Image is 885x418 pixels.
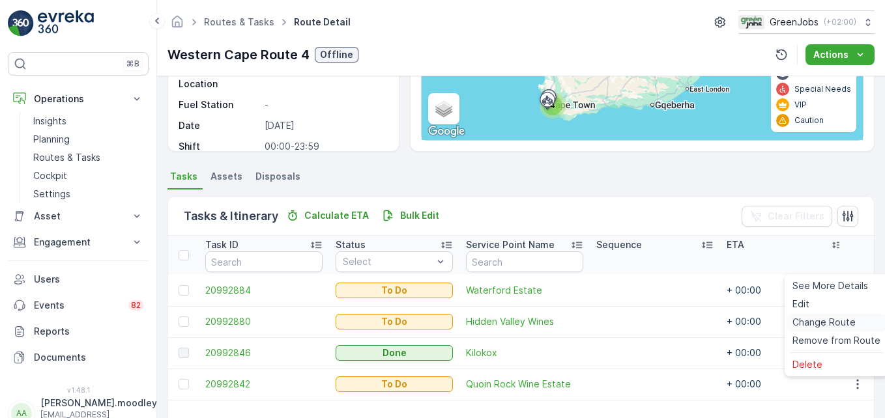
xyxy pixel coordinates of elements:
[381,284,407,297] p: To Do
[205,284,323,297] a: 20992884
[315,47,358,63] button: Offline
[33,115,66,128] p: Insights
[179,98,259,111] p: Fuel Station
[8,203,149,229] button: Asset
[400,209,439,222] p: Bulk Edit
[8,386,149,394] span: v 1.48.1
[805,44,875,65] button: Actions
[265,119,386,132] p: [DATE]
[126,59,139,69] p: ⌘B
[170,170,197,183] span: Tasks
[377,208,444,223] button: Bulk Edit
[34,236,123,249] p: Engagement
[8,86,149,112] button: Operations
[429,94,458,123] a: Layers
[255,170,300,183] span: Disposals
[343,255,433,268] p: Select
[34,210,123,223] p: Asset
[131,300,141,311] p: 82
[336,283,453,298] button: To Do
[179,140,259,153] p: Shift
[381,378,407,391] p: To Do
[38,10,94,36] img: logo_light-DOdMpM7g.png
[336,314,453,329] button: To Do
[167,45,310,64] p: Western Cape Route 4
[205,315,323,328] a: 20992880
[205,238,239,251] p: Task ID
[28,130,149,148] a: Planning
[304,209,369,222] p: Calculate ETA
[34,273,143,286] p: Users
[265,140,386,153] p: 00:00-23:59
[596,238,642,251] p: Sequence
[466,238,555,251] p: Service Point Name
[205,346,323,359] a: 20992846
[336,376,453,392] button: To Do
[8,10,34,36] img: logo
[8,266,149,292] a: Users
[8,292,149,318] a: Events82
[383,346,407,359] p: Done
[33,133,70,146] p: Planning
[184,207,278,225] p: Tasks & Itinerary
[320,48,353,61] p: Offline
[34,325,143,338] p: Reports
[33,169,67,182] p: Cockpit
[265,64,386,91] p: [GEOGRAPHIC_DATA]
[291,16,353,29] span: Route Detail
[40,397,157,410] p: [PERSON_NAME].moodley
[720,275,850,306] td: + 00:00
[179,119,259,132] p: Date
[720,306,850,337] td: + 00:00
[794,100,807,110] p: VIP
[794,84,851,94] p: Special Needs
[204,16,274,27] a: Routes & Tasks
[205,251,323,272] input: Search
[336,345,453,361] button: Done
[824,17,856,27] p: ( +02:00 )
[28,167,149,185] a: Cockpit
[720,337,850,369] td: + 00:00
[425,123,468,140] img: Google
[336,238,366,251] p: Status
[179,348,189,358] div: Toggle Row Selected
[281,208,374,223] button: Calculate ETA
[770,16,819,29] p: GreenJobs
[768,210,824,223] p: Clear Filters
[28,185,149,203] a: Settings
[738,15,764,29] img: Green_Jobs_Logo.png
[720,369,850,400] td: + 00:00
[792,316,856,329] span: Change Route
[794,115,824,126] p: Caution
[34,351,143,364] p: Documents
[813,48,849,61] p: Actions
[179,64,259,91] p: Disposal Location
[425,123,468,140] a: Open this area in Google Maps (opens a new window)
[792,358,822,371] span: Delete
[466,378,583,391] a: Quoin Rock Wine Estate
[8,318,149,344] a: Reports
[33,151,100,164] p: Routes & Tasks
[727,238,744,251] p: ETA
[466,251,583,272] input: Search
[33,188,70,201] p: Settings
[8,344,149,370] a: Documents
[466,346,583,359] a: Kilokox
[34,299,121,312] p: Events
[205,378,323,391] a: 20992842
[8,229,149,255] button: Engagement
[210,170,242,183] span: Assets
[381,315,407,328] p: To Do
[179,316,189,327] div: Toggle Row Selected
[792,298,809,311] span: Edit
[179,379,189,389] div: Toggle Row Selected
[466,315,583,328] a: Hidden Valley Wines
[792,334,880,347] span: Remove from Route
[466,284,583,297] span: Waterford Estate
